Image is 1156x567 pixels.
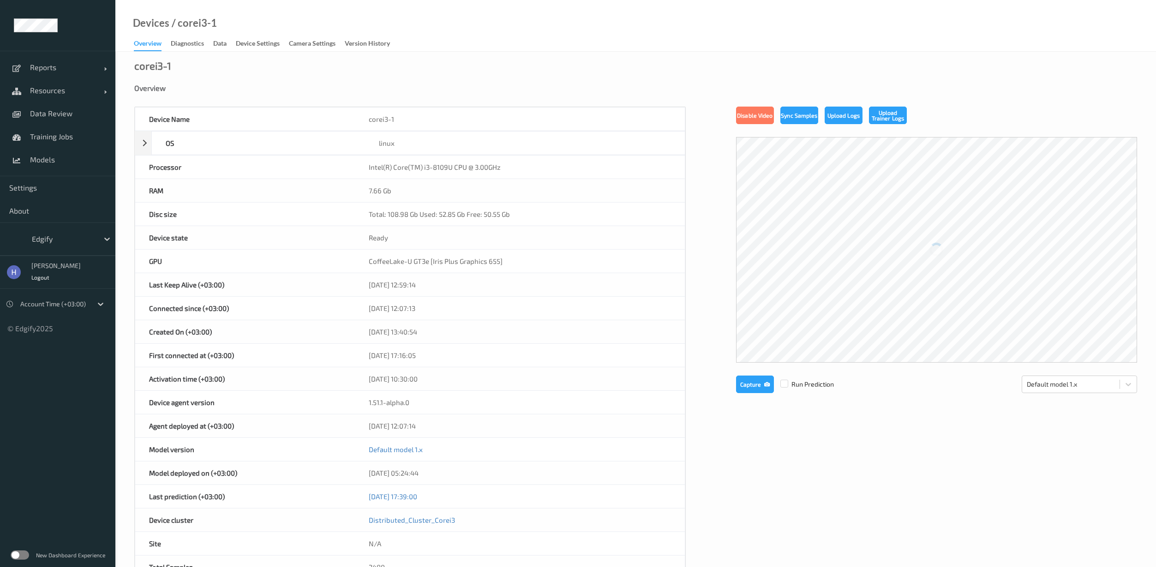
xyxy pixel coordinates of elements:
div: corei3-1 [134,61,171,70]
div: Created On (+03:00) [135,320,355,343]
div: Connected since (+03:00) [135,297,355,320]
div: Device state [135,226,355,249]
button: Sync Samples [780,107,818,124]
div: Last Keep Alive (+03:00) [135,273,355,296]
a: Devices [133,18,169,28]
div: [DATE] 12:59:14 [355,273,685,296]
div: Version History [345,39,390,50]
a: Distributed_Cluster_Corei3 [369,516,455,524]
div: N/A [355,532,685,555]
a: Camera Settings [289,37,345,50]
div: [DATE] 10:30:00 [355,367,685,390]
a: Data [213,37,236,50]
div: Device Name [135,107,355,131]
span: Run Prediction [774,380,834,389]
div: GPU [135,250,355,273]
div: OSlinux [135,131,685,155]
a: Version History [345,37,399,50]
div: / corei3-1 [169,18,217,28]
div: Total: 108.98 Gb Used: 52.85 Gb Free: 50.55 Gb [355,203,685,226]
div: Data [213,39,227,50]
div: 1.51.1-alpha.0 [355,391,685,414]
div: Last prediction (+03:00) [135,485,355,508]
div: [DATE] 17:16:05 [355,344,685,367]
div: linux [365,131,685,155]
div: Model deployed on (+03:00) [135,461,355,484]
a: [DATE] 17:39:00 [369,492,417,501]
div: Diagnostics [171,39,204,50]
a: Overview [134,37,171,51]
div: [DATE] 13:40:54 [355,320,685,343]
div: 7.66 Gb [355,179,685,202]
div: CoffeeLake-U GT3e [Iris Plus Graphics 655] [355,250,685,273]
div: [DATE] 12:07:14 [355,414,685,437]
a: Default model 1.x [369,445,423,454]
div: Disc size [135,203,355,226]
div: [DATE] 05:24:44 [355,461,685,484]
button: Upload Logs [825,107,863,124]
button: Disable Video [736,107,774,124]
div: [DATE] 12:07:13 [355,297,685,320]
div: Agent deployed at (+03:00) [135,414,355,437]
div: Model version [135,438,355,461]
div: Processor [135,155,355,179]
div: Site [135,532,355,555]
div: RAM [135,179,355,202]
div: Overview [134,39,162,51]
a: Diagnostics [171,37,213,50]
div: Camera Settings [289,39,335,50]
div: Device Settings [236,39,280,50]
div: OS [152,131,365,155]
a: Device Settings [236,37,289,50]
div: First connected at (+03:00) [135,344,355,367]
div: Intel(R) Core(TM) i3-8109U CPU @ 3.00GHz [355,155,685,179]
div: Activation time (+03:00) [135,367,355,390]
div: Ready [355,226,685,249]
button: Capture [736,376,774,393]
div: Device cluster [135,508,355,531]
button: Upload Trainer Logs [869,107,907,124]
div: Device agent version [135,391,355,414]
div: corei3-1 [355,107,685,131]
div: Overview [134,84,1137,93]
